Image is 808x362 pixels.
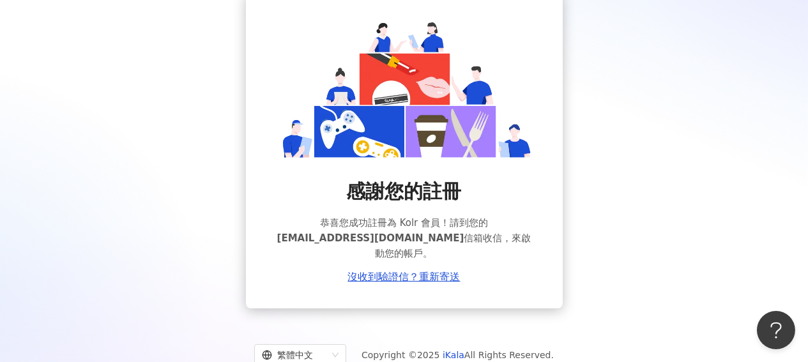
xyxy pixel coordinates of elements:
a: 沒收到驗證信？重新寄送 [348,271,461,283]
span: 感謝您的註冊 [347,178,462,205]
span: [EMAIL_ADDRESS][DOMAIN_NAME] [277,232,464,244]
img: register success [277,18,532,158]
a: iKala [443,350,464,360]
iframe: Help Scout Beacon - Open [757,311,795,349]
span: 恭喜您成功註冊為 Kolr 會員！請到您的 信箱收信，來啟動您的帳戶。 [277,215,532,261]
